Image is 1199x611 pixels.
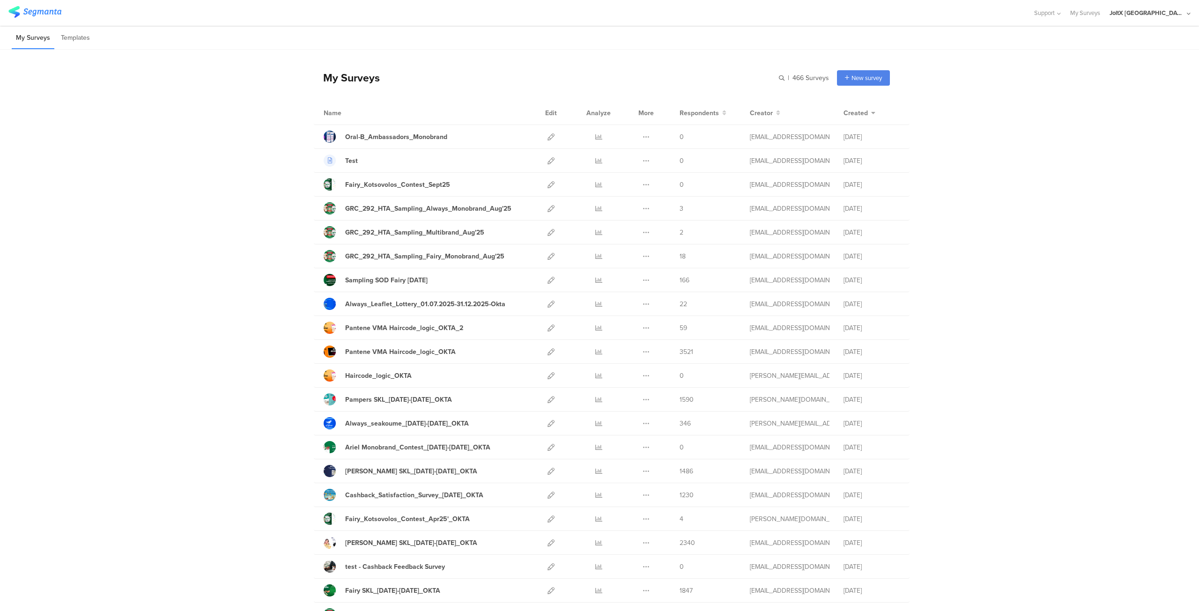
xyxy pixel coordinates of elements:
[844,156,900,166] div: [DATE]
[680,132,684,142] span: 0
[844,251,900,261] div: [DATE]
[345,490,483,500] div: Cashback_Satisfaction_Survey_07April25_OKTA
[680,514,683,524] span: 4
[844,132,900,142] div: [DATE]
[844,108,875,118] button: Created
[844,180,900,190] div: [DATE]
[324,465,477,477] a: [PERSON_NAME] SKL_[DATE]-[DATE]_OKTA
[680,108,726,118] button: Respondents
[324,489,483,501] a: Cashback_Satisfaction_Survey_[DATE]_OKTA
[324,322,463,334] a: Pantene VMA Haircode_logic_OKTA_2
[844,514,900,524] div: [DATE]
[324,441,490,453] a: Ariel Monobrand_Contest_[DATE]-[DATE]_OKTA
[680,395,694,405] span: 1590
[324,274,428,286] a: Sampling SOD Fairy [DATE]
[345,180,450,190] div: Fairy_Kotsovolos_Contest_Sept25
[786,73,791,83] span: |
[680,156,684,166] span: 0
[750,586,829,596] div: baroutis.db@pg.com
[750,251,829,261] div: gheorghe.a.4@pg.com
[844,228,900,237] div: [DATE]
[345,586,440,596] div: Fairy SKL_20March25-02Apr25_OKTA
[792,73,829,83] span: 466 Surveys
[324,108,380,118] div: Name
[680,371,684,381] span: 0
[750,514,829,524] div: skora.es@pg.com
[680,108,719,118] span: Respondents
[844,395,900,405] div: [DATE]
[345,442,490,452] div: Ariel Monobrand_Contest_01May25-31May25_OKTA
[345,228,484,237] div: GRC_292_HTA_Sampling_Multibrand_Aug'25
[345,156,358,166] div: Test
[844,419,900,428] div: [DATE]
[750,466,829,476] div: baroutis.db@pg.com
[750,156,829,166] div: support@segmanta.com
[324,178,450,191] a: Fairy_Kotsovolos_Contest_Sept25
[750,323,829,333] div: baroutis.db@pg.com
[680,323,687,333] span: 59
[12,27,54,49] li: My Surveys
[750,395,829,405] div: skora.es@pg.com
[680,228,683,237] span: 2
[324,537,477,549] a: [PERSON_NAME] SKL_[DATE]-[DATE]_OKTA
[750,442,829,452] div: baroutis.db@pg.com
[345,466,477,476] div: Gillette SKL_24April25-07May25_OKTA
[750,562,829,572] div: baroutis.db@pg.com
[345,132,447,142] div: Oral-B_Ambassadors_Monobrand
[324,346,456,358] a: Pantene VMA Haircode_logic_OKTA
[345,275,428,285] div: Sampling SOD Fairy Aug'25
[844,562,900,572] div: [DATE]
[844,204,900,213] div: [DATE]
[345,204,511,213] div: GRC_292_HTA_Sampling_Always_Monobrand_Aug'25
[844,275,900,285] div: [DATE]
[345,514,470,524] div: Fairy_Kotsovolos_Contest_Apr25'_OKTA
[324,369,412,382] a: Haircode_logic_OKTA
[750,299,829,309] div: betbeder.mb@pg.com
[750,347,829,357] div: baroutis.db@pg.com
[680,490,694,500] span: 1230
[844,347,900,357] div: [DATE]
[750,538,829,548] div: baroutis.db@pg.com
[844,538,900,548] div: [DATE]
[345,323,463,333] div: Pantene VMA Haircode_logic_OKTA_2
[324,417,469,429] a: Always_seakoume_[DATE]-[DATE]_OKTA
[844,299,900,309] div: [DATE]
[345,371,412,381] div: Haircode_logic_OKTA
[851,74,882,82] span: New survey
[750,228,829,237] div: gheorghe.a.4@pg.com
[324,393,452,405] a: Pampers SKL_[DATE]-[DATE]_OKTA
[750,132,829,142] div: nikolopoulos.j@pg.com
[750,419,829,428] div: arvanitis.a@pg.com
[680,466,693,476] span: 1486
[1034,8,1055,17] span: Support
[324,560,445,573] a: test - Cashback Feedback Survey
[750,204,829,213] div: gheorghe.a.4@pg.com
[57,27,94,49] li: Templates
[345,251,504,261] div: GRC_292_HTA_Sampling_Fairy_Monobrand_Aug'25
[680,251,686,261] span: 18
[541,101,561,125] div: Edit
[844,323,900,333] div: [DATE]
[844,108,868,118] span: Created
[680,180,684,190] span: 0
[680,419,691,428] span: 346
[324,155,358,167] a: Test
[844,442,900,452] div: [DATE]
[844,371,900,381] div: [DATE]
[345,419,469,428] div: Always_seakoume_03May25-30June25_OKTA
[636,101,656,125] div: More
[345,562,445,572] div: test - Cashback Feedback Survey
[345,347,456,357] div: Pantene VMA Haircode_logic_OKTA
[324,202,511,214] a: GRC_292_HTA_Sampling_Always_Monobrand_Aug'25
[324,584,440,596] a: Fairy SKL_[DATE]-[DATE]_OKTA
[750,108,773,118] span: Creator
[8,6,61,18] img: segmanta logo
[680,538,695,548] span: 2340
[750,275,829,285] div: gheorghe.a.4@pg.com
[680,299,687,309] span: 22
[680,442,684,452] span: 0
[324,131,447,143] a: Oral-B_Ambassadors_Monobrand
[345,395,452,405] div: Pampers SKL_8May25-21May25_OKTA
[324,298,505,310] a: Always_Leaflet_Lottery_01.07.2025-31.12.2025-Okta
[324,250,504,262] a: GRC_292_HTA_Sampling_Fairy_Monobrand_Aug'25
